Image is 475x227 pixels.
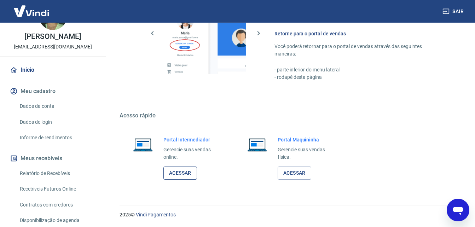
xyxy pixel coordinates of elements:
[17,182,97,196] a: Recebíveis Futuros Online
[120,112,458,119] h5: Acesso rápido
[441,5,467,18] button: Sair
[8,62,97,78] a: Início
[163,167,197,180] a: Acessar
[8,0,54,22] img: Vindi
[17,198,97,212] a: Contratos com credores
[17,130,97,145] a: Informe de rendimentos
[278,146,335,161] p: Gerencie suas vendas física.
[163,146,221,161] p: Gerencie suas vendas online.
[14,43,92,51] p: [EMAIL_ADDRESS][DOMAIN_NAME]
[274,74,441,81] p: - rodapé desta página
[17,166,97,181] a: Relatório de Recebíveis
[242,136,272,153] img: Imagem de um notebook aberto
[274,30,441,37] h6: Retorne para o portal de vendas
[8,83,97,99] button: Meu cadastro
[120,211,458,219] p: 2025 ©
[163,136,221,143] h6: Portal Intermediador
[278,167,311,180] a: Acessar
[136,212,176,217] a: Vindi Pagamentos
[447,199,469,221] iframe: Botão para abrir a janela de mensagens
[128,136,158,153] img: Imagem de um notebook aberto
[278,136,335,143] h6: Portal Maquininha
[274,66,441,74] p: - parte inferior do menu lateral
[24,33,81,40] p: [PERSON_NAME]
[274,43,441,58] p: Você poderá retornar para o portal de vendas através das seguintes maneiras:
[8,151,97,166] button: Meus recebíveis
[17,115,97,129] a: Dados de login
[17,99,97,113] a: Dados da conta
